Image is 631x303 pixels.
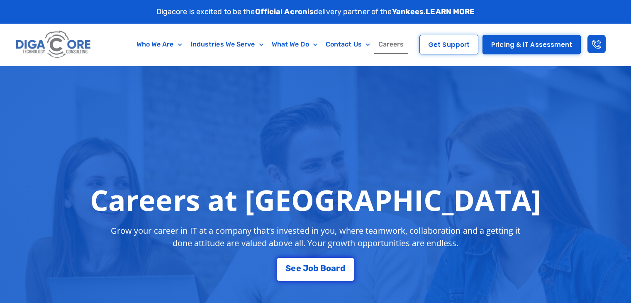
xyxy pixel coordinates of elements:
[320,264,326,272] span: B
[255,7,314,16] strong: Official Acronis
[426,7,475,16] a: LEARN MORE
[156,6,475,17] p: Digacore is excited to be the delivery partner of the .
[90,183,541,216] h1: Careers at [GEOGRAPHIC_DATA]
[277,258,353,281] a: See Job Board
[419,35,478,54] a: Get Support
[340,264,346,272] span: d
[103,225,528,249] p: Grow your career in IT at a company that’s invested in you, where teamwork, collaboration and a g...
[127,35,414,54] nav: Menu
[336,264,340,272] span: r
[313,264,319,272] span: b
[296,264,301,272] span: e
[331,264,336,272] span: a
[308,264,313,272] span: o
[268,35,322,54] a: What We Do
[186,35,268,54] a: Industries We Serve
[303,264,308,272] span: J
[285,264,291,272] span: S
[374,35,408,54] a: Careers
[132,35,186,54] a: Who We Are
[428,42,470,48] span: Get Support
[326,264,331,272] span: o
[322,35,374,54] a: Contact Us
[491,42,572,48] span: Pricing & IT Assessment
[392,7,424,16] strong: Yankees
[482,35,581,54] a: Pricing & IT Assessment
[291,264,296,272] span: e
[14,28,93,61] img: Digacore logo 1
